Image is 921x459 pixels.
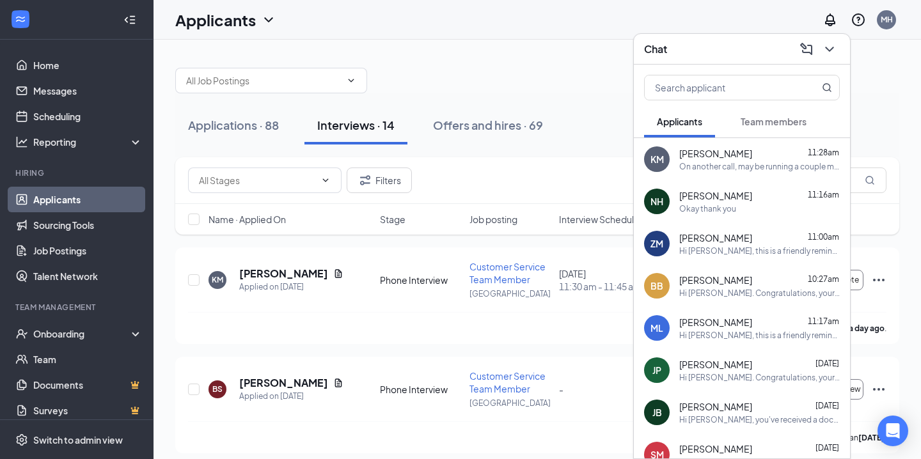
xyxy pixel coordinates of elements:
[679,161,840,172] div: On another call, may be running a couple minutes late for our call
[239,390,343,403] div: Applied on [DATE]
[239,376,328,390] h5: [PERSON_NAME]
[209,213,286,226] span: Name · Applied On
[333,378,343,388] svg: Document
[657,116,702,127] span: Applicants
[469,213,517,226] span: Job posting
[808,316,839,326] span: 11:17am
[808,232,839,242] span: 11:00am
[871,382,886,397] svg: Ellipses
[679,358,752,371] span: [PERSON_NAME]
[849,323,885,333] b: a day ago
[559,280,641,293] span: 11:30 am - 11:45 am
[33,263,143,289] a: Talent Network
[650,322,663,334] div: ML
[808,148,839,157] span: 11:28am
[559,213,640,226] span: Interview Schedule
[858,433,885,442] b: [DATE]
[33,346,143,372] a: Team
[469,398,551,408] p: [GEOGRAPHIC_DATA]
[261,12,276,27] svg: ChevronDown
[822,82,832,93] svg: MagnifyingGlass
[33,433,123,446] div: Switch to admin view
[469,261,546,285] span: Customer Service Team Member
[559,384,563,395] span: -
[317,117,395,133] div: Interviews · 14
[679,147,752,160] span: [PERSON_NAME]
[33,238,143,263] a: Job Postings
[469,370,546,394] span: Customer Service Team Member
[469,288,551,299] p: [GEOGRAPHIC_DATA]
[33,136,143,148] div: Reporting
[679,400,752,413] span: [PERSON_NAME]
[679,330,840,341] div: Hi [PERSON_NAME], this is a friendly reminder. Please select an interview time slot for your Cust...
[644,42,667,56] h3: Chat
[239,267,328,281] h5: [PERSON_NAME]
[380,383,462,396] div: Phone Interview
[679,274,752,286] span: [PERSON_NAME]
[186,74,341,88] input: All Job Postings
[346,75,356,86] svg: ChevronDown
[815,359,839,368] span: [DATE]
[15,327,28,340] svg: UserCheck
[679,245,840,256] div: Hi [PERSON_NAME], this is a friendly reminder. Your meeting with [DEMOGRAPHIC_DATA]-fil-A for Cus...
[679,189,752,202] span: [PERSON_NAME]
[815,401,839,410] span: [DATE]
[679,203,736,214] div: Okay thank you
[212,384,223,394] div: BS
[33,398,143,423] a: SurveysCrown
[33,52,143,78] a: Home
[865,175,875,185] svg: MagnifyingGlass
[851,12,866,27] svg: QuestionInfo
[14,13,27,26] svg: WorkstreamLogo
[679,316,752,329] span: [PERSON_NAME]
[819,39,840,59] button: ChevronDown
[871,272,886,288] svg: Ellipses
[645,75,796,100] input: Search applicant
[881,14,893,25] div: MH
[212,274,223,285] div: KM
[15,302,140,313] div: Team Management
[33,104,143,129] a: Scheduling
[808,190,839,199] span: 11:16am
[815,443,839,453] span: [DATE]
[333,268,343,279] svg: Document
[15,136,28,148] svg: Analysis
[33,327,132,340] div: Onboarding
[188,117,279,133] div: Applications · 88
[650,237,663,250] div: ZM
[650,153,664,166] div: KM
[33,372,143,398] a: DocumentsCrown
[679,414,840,425] div: Hi [PERSON_NAME], you've received a document signature request from [DEMOGRAPHIC_DATA]-fil-A for ...
[679,288,840,299] div: Hi [PERSON_NAME]. Congratulations, your meeting with [DEMOGRAPHIC_DATA]-fil-A for Customer Servic...
[799,42,814,57] svg: ComposeMessage
[33,187,143,212] a: Applicants
[808,274,839,284] span: 10:27am
[652,364,661,377] div: JP
[433,117,543,133] div: Offers and hires · 69
[33,78,143,104] a: Messages
[347,167,412,193] button: Filter Filters
[650,195,663,208] div: NH
[878,416,908,446] div: Open Intercom Messenger
[123,13,136,26] svg: Collapse
[559,267,641,293] div: [DATE]
[15,167,140,178] div: Hiring
[380,213,405,226] span: Stage
[33,212,143,238] a: Sourcing Tools
[796,39,817,59] button: ComposeMessage
[679,442,752,455] span: [PERSON_NAME]
[652,406,662,419] div: JB
[741,116,807,127] span: Team members
[320,175,331,185] svg: ChevronDown
[175,9,256,31] h1: Applicants
[679,372,840,383] div: Hi [PERSON_NAME]. Congratulations, your meeting with [DEMOGRAPHIC_DATA]-fil-A for Customer Servic...
[380,274,462,286] div: Phone Interview
[15,433,28,446] svg: Settings
[358,173,373,188] svg: Filter
[650,279,663,292] div: BB
[199,173,315,187] input: All Stages
[239,281,343,293] div: Applied on [DATE]
[822,42,837,57] svg: ChevronDown
[679,231,752,244] span: [PERSON_NAME]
